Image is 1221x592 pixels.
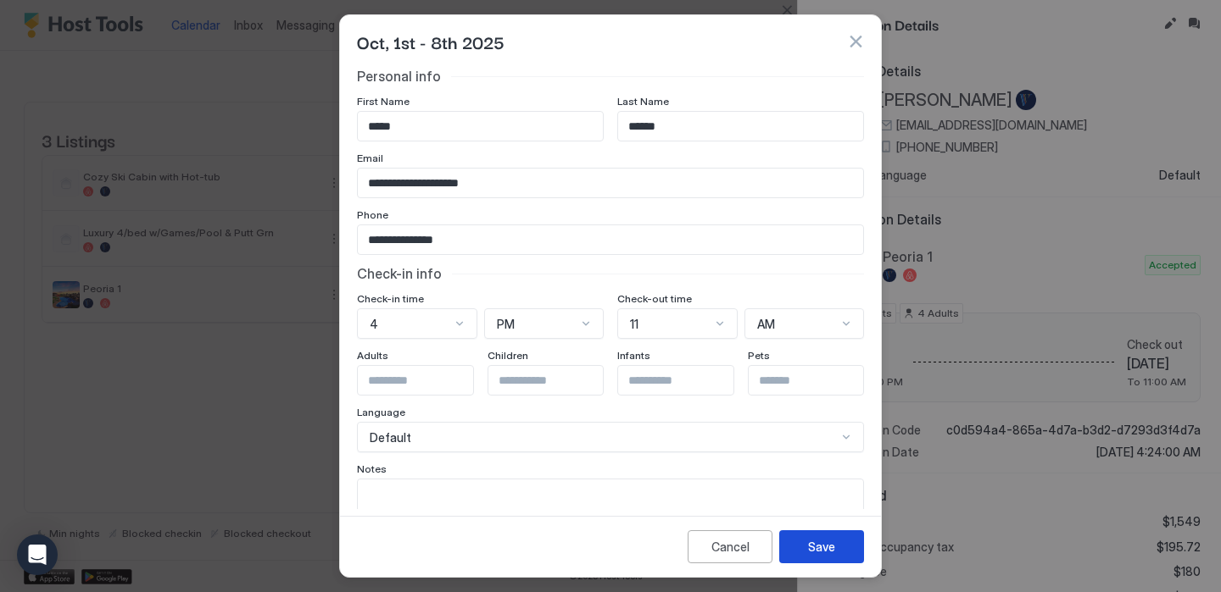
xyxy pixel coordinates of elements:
div: Open Intercom Messenger [17,534,58,575]
span: Pets [748,349,770,362]
span: First Name [357,95,410,108]
span: Personal info [357,68,441,85]
input: Input Field [618,366,757,395]
span: Oct, 1st - 8th 2025 [357,29,505,54]
span: 11 [630,317,638,332]
span: PM [497,317,515,332]
span: Language [357,406,405,418]
span: Last Name [617,95,669,108]
input: Input Field [749,366,888,395]
span: Infants [617,349,650,362]
button: Cancel [688,530,772,563]
span: Default [370,430,411,445]
input: Input Field [358,169,863,197]
span: 4 [370,317,378,332]
input: Input Field [358,225,863,254]
input: Input Field [358,112,603,141]
textarea: Input Field [358,479,863,562]
span: Email [357,152,383,164]
span: Check-in info [357,265,442,282]
div: Cancel [711,538,750,556]
button: Save [779,530,864,563]
input: Input Field [618,112,863,141]
span: Check-in time [357,292,424,305]
span: Children [488,349,528,362]
input: Input Field [488,366,627,395]
span: Check-out time [617,292,692,305]
input: Input Field [358,366,497,395]
span: Phone [357,208,388,221]
span: AM [757,317,775,332]
span: Adults [357,349,388,362]
div: Save [808,538,835,556]
span: Notes [357,462,387,475]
